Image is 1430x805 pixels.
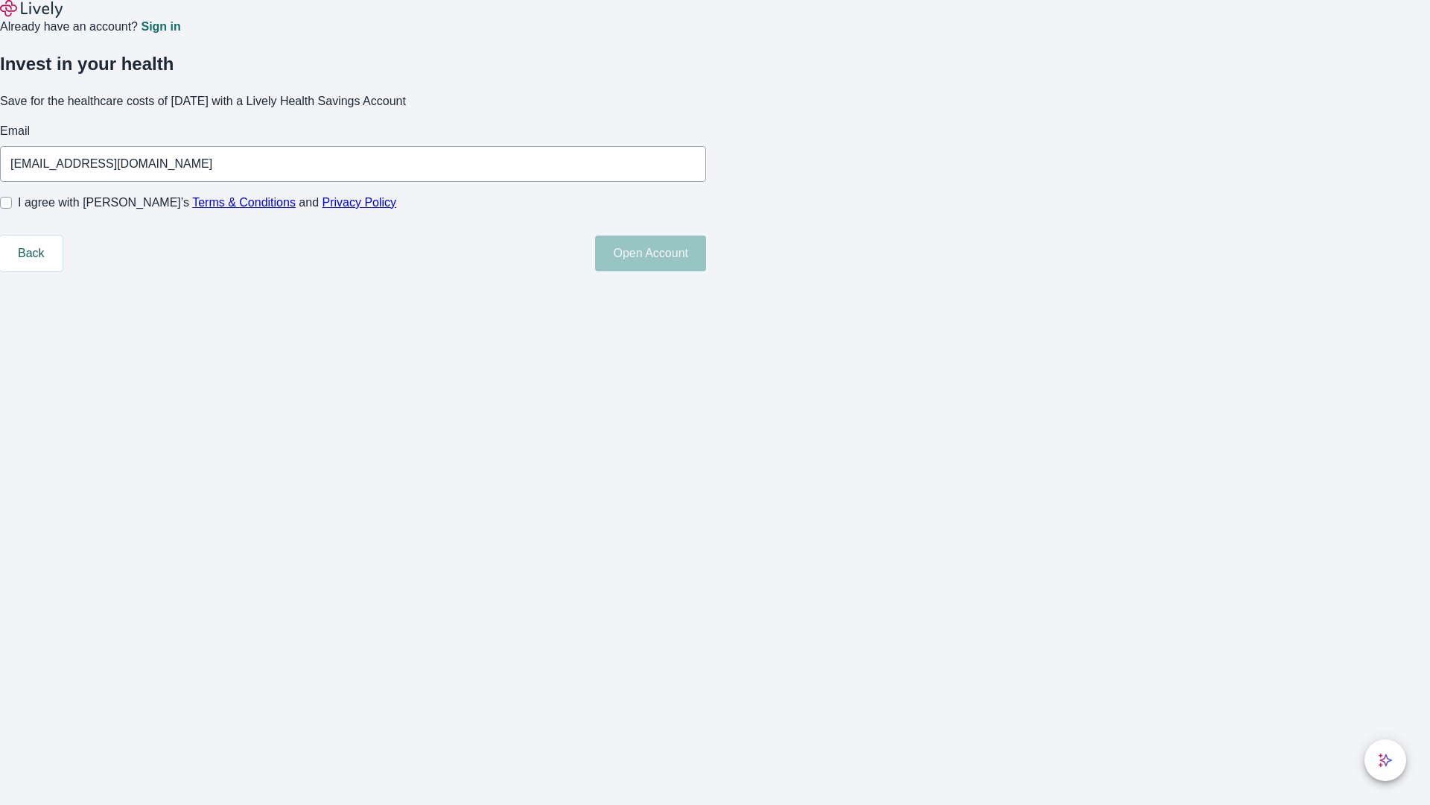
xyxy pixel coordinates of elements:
a: Sign in [141,21,180,33]
span: I agree with [PERSON_NAME]’s and [18,194,396,212]
svg: Lively AI Assistant [1378,753,1393,768]
a: Privacy Policy [322,196,397,209]
a: Terms & Conditions [192,196,296,209]
button: chat [1364,739,1406,781]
